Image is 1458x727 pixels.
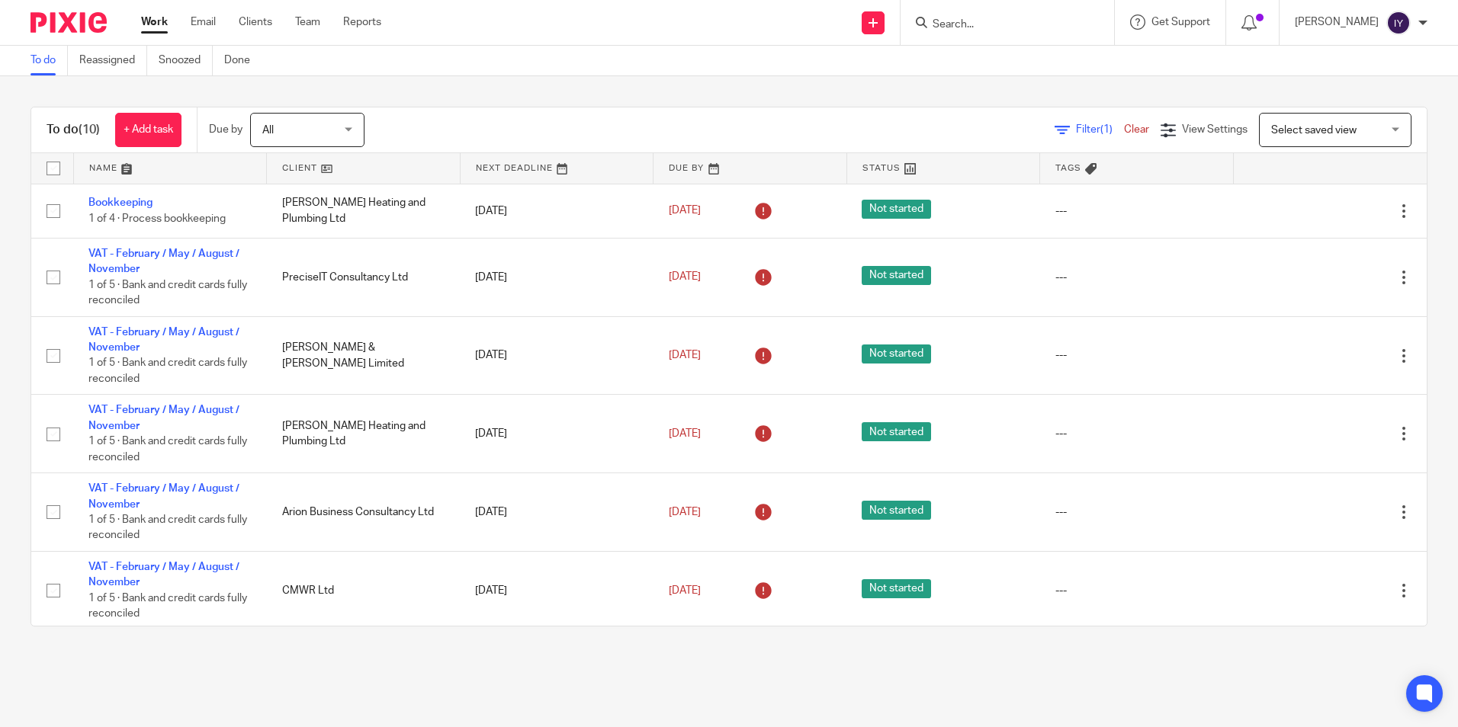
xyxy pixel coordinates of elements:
img: svg%3E [1386,11,1411,35]
td: [PERSON_NAME] & [PERSON_NAME] Limited [267,316,461,395]
div: --- [1055,270,1219,285]
a: VAT - February / May / August / November [88,327,239,353]
span: Not started [862,579,931,598]
input: Search [931,18,1068,32]
a: To do [31,46,68,75]
a: Email [191,14,216,30]
td: [PERSON_NAME] Heating and Plumbing Ltd [267,184,461,238]
a: Clients [239,14,272,30]
span: Not started [862,200,931,219]
a: VAT - February / May / August / November [88,483,239,509]
span: Not started [862,266,931,285]
span: (1) [1100,124,1113,135]
span: Not started [862,501,931,520]
a: Work [141,14,168,30]
td: [PERSON_NAME] Heating and Plumbing Ltd [267,395,461,473]
span: [DATE] [669,428,701,439]
td: Arion Business Consultancy Ltd [267,473,461,552]
a: Team [295,14,320,30]
a: Done [224,46,262,75]
a: Bookkeeping [88,197,153,208]
div: --- [1055,583,1219,598]
td: [DATE] [460,395,654,473]
span: 1 of 5 · Bank and credit cards fully reconciled [88,593,247,620]
span: Filter [1076,124,1124,135]
td: [DATE] [460,473,654,552]
span: Select saved view [1271,125,1357,136]
span: View Settings [1182,124,1248,135]
a: Clear [1124,124,1149,135]
span: (10) [79,123,100,136]
p: [PERSON_NAME] [1295,14,1379,30]
a: VAT - February / May / August / November [88,248,239,274]
div: --- [1055,203,1219,219]
span: 1 of 5 · Bank and credit cards fully reconciled [88,436,247,463]
a: Reassigned [79,46,147,75]
a: Snoozed [159,46,213,75]
td: PreciseIT Consultancy Ltd [267,238,461,316]
span: 1 of 5 · Bank and credit cards fully reconciled [88,280,247,306]
span: All [262,125,274,136]
span: Tags [1055,164,1081,172]
img: Pixie [31,12,107,33]
span: [DATE] [669,350,701,360]
span: 1 of 5 · Bank and credit cards fully reconciled [88,514,247,541]
span: Get Support [1151,17,1210,27]
td: [DATE] [460,316,654,395]
td: CMWR Ltd [267,552,461,630]
a: + Add task [115,113,181,147]
p: Due by [209,122,242,137]
span: Not started [862,344,931,363]
span: [DATE] [669,585,701,596]
span: [DATE] [669,206,701,216]
div: --- [1055,426,1219,441]
div: --- [1055,347,1219,363]
td: [DATE] [460,184,654,238]
a: Reports [343,14,381,30]
span: Not started [862,422,931,441]
span: [DATE] [669,272,701,283]
a: VAT - February / May / August / November [88,405,239,431]
td: [DATE] [460,238,654,316]
h1: To do [47,122,100,138]
span: 1 of 4 · Process bookkeeping [88,213,226,224]
div: --- [1055,504,1219,520]
span: [DATE] [669,507,701,517]
span: 1 of 5 · Bank and credit cards fully reconciled [88,358,247,385]
a: VAT - February / May / August / November [88,562,239,588]
td: [DATE] [460,552,654,630]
